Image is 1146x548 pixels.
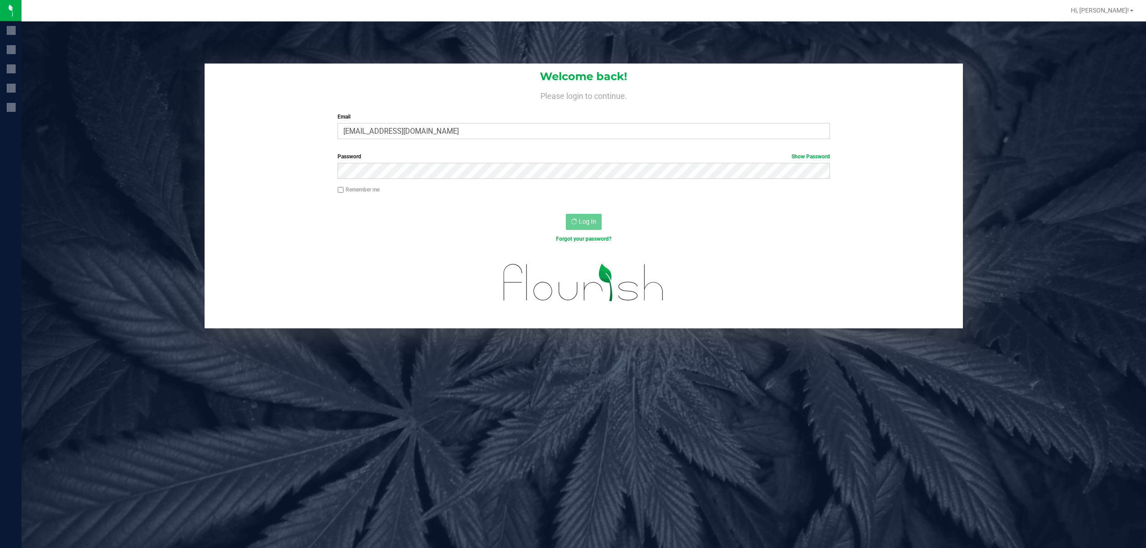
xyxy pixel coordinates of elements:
label: Remember me [338,186,380,194]
h1: Welcome back! [205,71,963,82]
input: Remember me [338,187,344,193]
a: Show Password [791,153,830,160]
span: Password [338,153,361,160]
label: Email [338,113,830,121]
span: Log In [579,218,596,225]
img: flourish_logo.svg [489,252,679,313]
h4: Please login to continue. [205,89,963,100]
button: Log In [566,214,602,230]
a: Forgot your password? [556,236,611,242]
span: Hi, [PERSON_NAME]! [1071,7,1129,14]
